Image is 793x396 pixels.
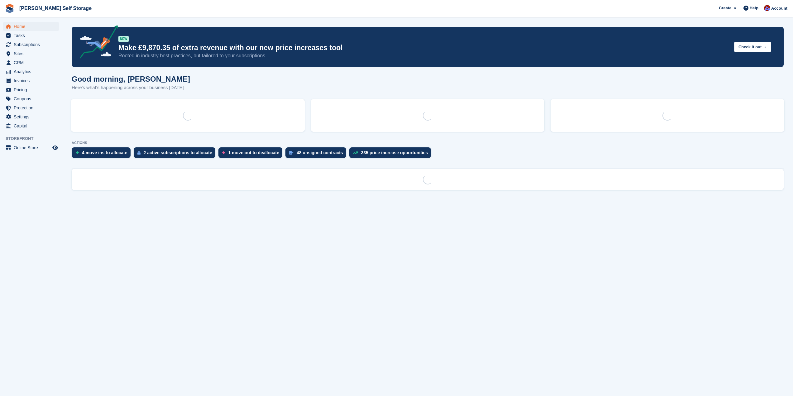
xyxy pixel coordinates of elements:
[3,67,59,76] a: menu
[3,143,59,152] a: menu
[72,75,190,83] h1: Good morning, [PERSON_NAME]
[3,58,59,67] a: menu
[3,49,59,58] a: menu
[289,151,294,155] img: contract_signature_icon-13c848040528278c33f63329250d36e43548de30e8caae1d1a13099fd9432cc5.svg
[14,122,51,130] span: Capital
[14,85,51,94] span: Pricing
[222,151,225,155] img: move_outs_to_deallocate_icon-f764333ba52eb49d3ac5e1228854f67142a1ed5810a6f6cc68b1a99e826820c5.svg
[75,151,79,155] img: move_ins_to_allocate_icon-fdf77a2bb77ea45bf5b3d319d69a93e2d87916cf1d5bf7949dd705db3b84f3ca.svg
[14,58,51,67] span: CRM
[3,22,59,31] a: menu
[297,150,343,155] div: 48 unsigned contracts
[72,84,190,91] p: Here's what's happening across your business [DATE]
[3,40,59,49] a: menu
[3,112,59,121] a: menu
[734,42,771,52] button: Check it out →
[17,3,94,13] a: [PERSON_NAME] Self Storage
[5,4,14,13] img: stora-icon-8386f47178a22dfd0bd8f6a31ec36ba5ce8667c1dd55bd0f319d3a0aa187defe.svg
[118,52,729,59] p: Rooted in industry best practices, but tailored to your subscriptions.
[118,36,129,42] div: NEW
[14,94,51,103] span: Coupons
[285,147,349,161] a: 48 unsigned contracts
[218,147,285,161] a: 1 move out to deallocate
[14,67,51,76] span: Analytics
[14,22,51,31] span: Home
[719,5,731,11] span: Create
[764,5,770,11] img: Tim Brant-Coles
[353,151,358,154] img: price_increase_opportunities-93ffe204e8149a01c8c9dc8f82e8f89637d9d84a8eef4429ea346261dce0b2c0.svg
[3,85,59,94] a: menu
[3,122,59,130] a: menu
[134,147,218,161] a: 2 active subscriptions to allocate
[771,5,787,12] span: Account
[14,40,51,49] span: Subscriptions
[6,136,62,142] span: Storefront
[14,112,51,121] span: Settings
[361,150,428,155] div: 335 price increase opportunities
[14,143,51,152] span: Online Store
[228,150,279,155] div: 1 move out to deallocate
[3,76,59,85] a: menu
[349,147,434,161] a: 335 price increase opportunities
[14,103,51,112] span: Protection
[144,150,212,155] div: 2 active subscriptions to allocate
[74,25,118,61] img: price-adjustments-announcement-icon-8257ccfd72463d97f412b2fc003d46551f7dbcb40ab6d574587a9cd5c0d94...
[14,31,51,40] span: Tasks
[51,144,59,151] a: Preview store
[3,94,59,103] a: menu
[14,49,51,58] span: Sites
[137,151,141,155] img: active_subscription_to_allocate_icon-d502201f5373d7db506a760aba3b589e785aa758c864c3986d89f69b8ff3...
[14,76,51,85] span: Invoices
[750,5,758,11] span: Help
[118,43,729,52] p: Make £9,870.35 of extra revenue with our new price increases tool
[3,31,59,40] a: menu
[72,141,784,145] p: ACTIONS
[3,103,59,112] a: menu
[72,147,134,161] a: 4 move ins to allocate
[82,150,127,155] div: 4 move ins to allocate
